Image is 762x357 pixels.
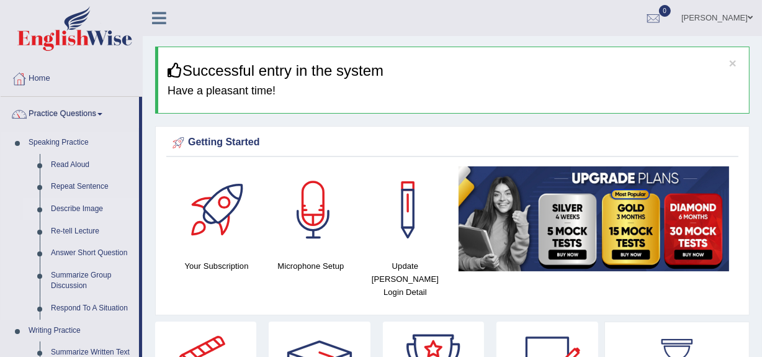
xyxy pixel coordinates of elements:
[659,5,671,17] span: 0
[1,97,139,128] a: Practice Questions
[168,85,740,97] h4: Have a pleasant time!
[45,242,139,264] a: Answer Short Question
[45,264,139,297] a: Summarize Group Discussion
[45,198,139,220] a: Describe Image
[23,132,139,154] a: Speaking Practice
[23,320,139,342] a: Writing Practice
[45,297,139,320] a: Respond To A Situation
[459,166,729,271] img: small5.jpg
[176,260,258,273] h4: Your Subscription
[270,260,352,273] h4: Microphone Setup
[45,220,139,243] a: Re-tell Lecture
[45,176,139,198] a: Repeat Sentence
[169,133,735,152] div: Getting Started
[364,260,446,299] h4: Update [PERSON_NAME] Login Detail
[729,56,737,70] button: ×
[168,63,740,79] h3: Successful entry in the system
[1,61,142,93] a: Home
[45,154,139,176] a: Read Aloud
